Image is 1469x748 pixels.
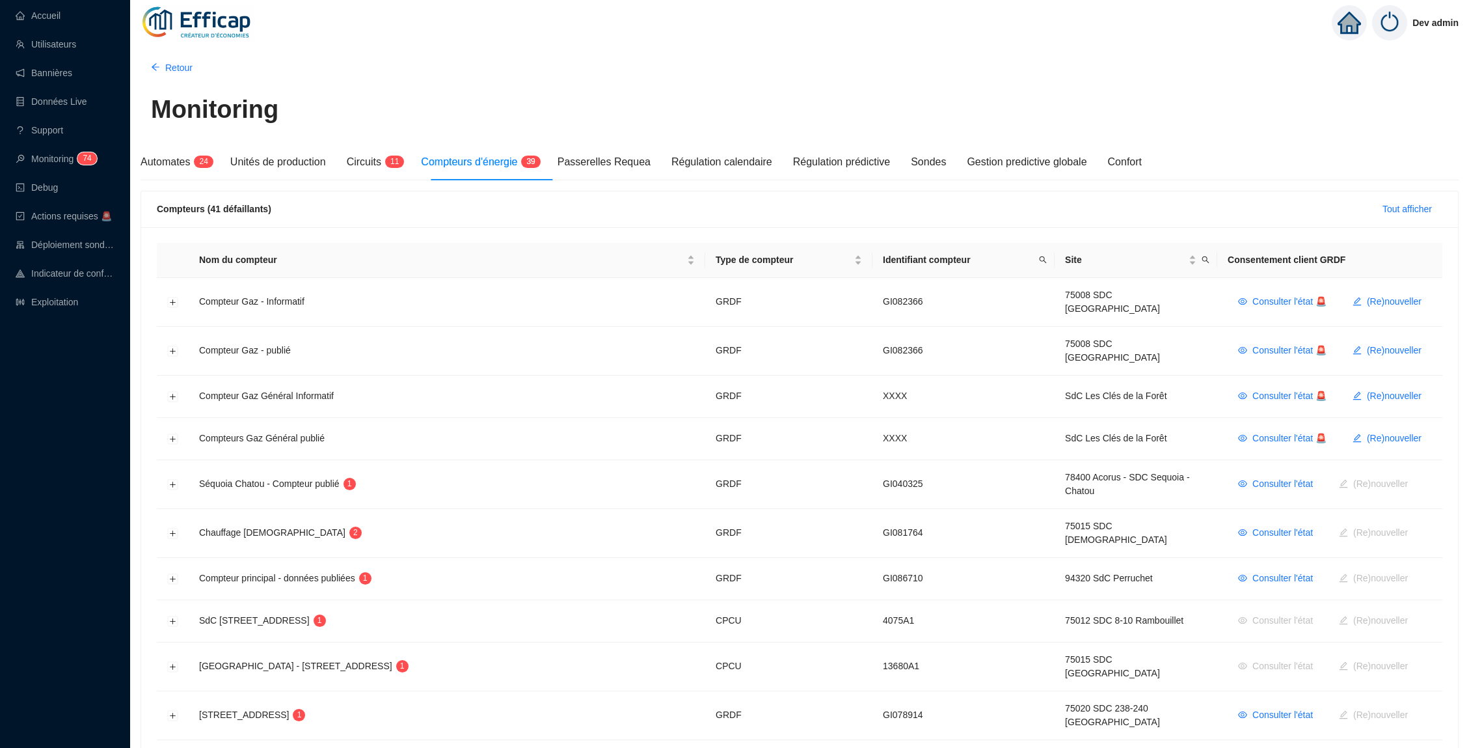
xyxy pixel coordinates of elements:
[872,600,1055,643] td: 4075A1
[349,527,362,539] sup: 2
[1238,297,1247,306] span: eye
[1228,428,1337,449] button: Consulter l'état 🚨
[363,574,368,583] span: 1
[16,297,78,307] a: slidersExploitation
[1228,656,1323,677] button: Consulter l'état
[1228,386,1337,407] button: Consulter l'état 🚨
[705,558,872,600] td: GRDF
[347,156,381,167] span: Circuits
[705,643,872,691] td: CPCU
[1228,292,1337,312] button: Consulter l'état 🚨
[1039,256,1047,264] span: search
[293,709,305,721] sup: 1
[199,478,340,489] span: Séquoia Chatou - Compteur publié
[1342,340,1432,361] button: (Re)nouveller
[872,558,1055,600] td: GI086710
[1065,615,1183,626] span: 75012 SDC 8-10 Rambouillet
[1238,434,1247,443] span: eye
[199,391,334,401] span: Compteur Gaz Général Informatif
[16,212,25,221] span: check-square
[671,154,772,170] div: Régulation calendaire
[1065,253,1186,267] span: Site
[716,253,852,267] span: Type de compteur
[1065,703,1160,727] span: 75020 SDC 238-240 [GEOGRAPHIC_DATA]
[1228,611,1323,631] button: Consulter l'état
[204,157,208,166] span: 4
[1342,292,1432,312] button: (Re)nouveller
[1338,11,1361,35] span: home
[705,600,872,643] td: CPCU
[1036,251,1049,270] span: search
[168,616,178,627] button: Développer la ligne
[1252,572,1313,585] span: Consulter l'état
[168,346,178,357] button: Développer la ligne
[189,243,705,278] th: Nom du compteur
[77,152,96,165] sup: 74
[16,240,115,250] a: clusterDéploiement sondes
[168,434,178,445] button: Développer la ligne
[87,154,92,163] span: 4
[1367,295,1422,309] span: (Re)nouveller
[83,154,87,163] span: 7
[1238,391,1247,400] span: eye
[705,376,872,418] td: GRDF
[199,296,304,307] span: Compteur Gaz - Informatif
[230,156,326,167] span: Unités de production
[1065,472,1189,496] span: 78400 Acorus - SDC Sequoia - Chatou
[151,95,278,125] h1: Monitoring
[1328,523,1418,544] button: (Re)nouveller
[872,509,1055,558] td: GI081764
[793,154,890,170] div: Régulation prédictive
[168,711,178,721] button: Développer la ligne
[1342,386,1432,407] button: (Re)nouveller
[31,211,112,221] span: Actions requises 🚨
[1252,708,1313,722] span: Consulter l'état
[1065,433,1166,443] span: SdC Les Clés de la Forêt
[151,62,160,72] span: arrow-left
[1252,295,1327,309] span: Consulter l'état 🚨
[1328,705,1418,726] button: (Re)nouveller
[1353,391,1362,400] span: edit
[1328,474,1418,495] button: (Re)nouveller
[872,460,1055,509] td: GI040325
[168,662,178,672] button: Développer la ligne
[1412,2,1459,44] span: Dev admin
[1353,297,1362,306] span: edit
[390,157,395,166] span: 1
[168,298,178,308] button: Développer la ligne
[911,154,946,170] div: Sondes
[521,156,540,168] sup: 39
[199,433,325,443] span: Compteurs Gaz Général publié
[344,478,356,490] sup: 1
[199,710,289,720] span: [STREET_ADDRESS]
[705,509,872,558] td: GRDF
[1342,428,1432,449] button: (Re)nouveller
[883,253,1034,267] span: Identifiant compteur
[141,57,203,78] button: Retour
[168,480,178,490] button: Développer la ligne
[317,616,322,625] span: 1
[16,39,76,49] a: teamUtilisateurs
[1372,199,1442,219] button: Tout afficher
[16,182,58,193] a: codeDebug
[872,643,1055,691] td: 13680A1
[1367,344,1422,357] span: (Re)nouveller
[705,243,872,278] th: Type de compteur
[199,157,204,166] span: 2
[1372,5,1407,40] img: power
[400,661,405,671] span: 1
[199,345,291,355] span: Compteur Gaz - publié
[1217,243,1442,278] th: Consentement client GRDF
[1252,526,1313,540] span: Consulter l'état
[705,418,872,460] td: GRDF
[1328,656,1418,677] button: (Re)nouveller
[396,660,409,672] sup: 1
[705,460,872,509] td: GRDF
[1252,389,1327,403] span: Consulter l'état 🚨
[1065,339,1160,363] span: 75008 SDC [GEOGRAPHIC_DATA]
[168,529,178,539] button: Développer la ligne
[1199,251,1212,270] span: search
[157,204,271,214] span: Compteurs (41 défaillants)
[1065,290,1160,314] span: 75008 SDC [GEOGRAPHIC_DATA]
[1367,389,1422,403] span: (Re)nouveller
